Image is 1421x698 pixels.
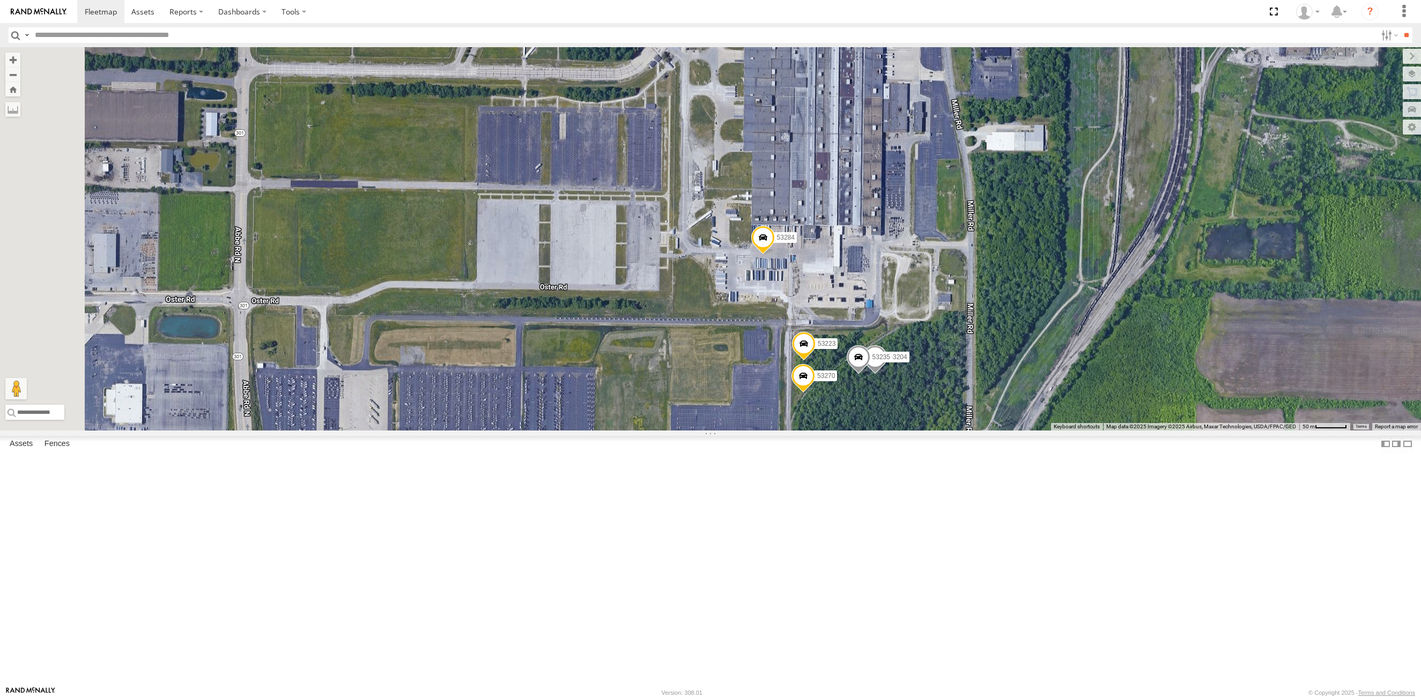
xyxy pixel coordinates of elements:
[1299,423,1350,430] button: Map Scale: 50 m per 56 pixels
[5,378,27,399] button: Drag Pegman onto the map to open Street View
[5,102,20,117] label: Measure
[1356,425,1367,429] a: Terms (opens in new tab)
[1375,424,1418,429] a: Report a map error
[5,67,20,82] button: Zoom out
[4,436,38,451] label: Assets
[1292,4,1323,20] div: Miky Transport
[5,53,20,67] button: Zoom in
[872,353,890,361] span: 53235
[6,687,55,698] a: Visit our Website
[1380,436,1391,451] label: Dock Summary Table to the Left
[817,372,835,380] span: 53270
[39,436,75,451] label: Fences
[1358,689,1415,696] a: Terms and Conditions
[1402,436,1413,451] label: Hide Summary Table
[1054,423,1100,430] button: Keyboard shortcuts
[1377,27,1400,43] label: Search Filter Options
[777,234,795,241] span: 53284
[818,340,835,347] span: 53223
[889,353,907,361] span: 53204
[662,689,702,696] div: Version: 308.01
[5,82,20,96] button: Zoom Home
[23,27,31,43] label: Search Query
[1391,436,1402,451] label: Dock Summary Table to the Right
[11,8,66,16] img: rand-logo.svg
[1308,689,1415,696] div: © Copyright 2025 -
[1106,424,1296,429] span: Map data ©2025 Imagery ©2025 Airbus, Maxar Technologies, USDA/FPAC/GEO
[1403,120,1421,135] label: Map Settings
[1361,3,1379,20] i: ?
[1302,424,1315,429] span: 50 m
